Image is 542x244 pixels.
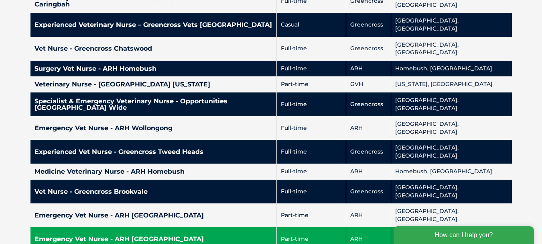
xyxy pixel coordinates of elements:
[346,76,391,92] td: GVH
[276,180,346,203] td: Full-time
[35,125,272,131] h4: Emergency Vet Nurse - ARH Wollongong
[276,92,346,116] td: Full-time
[276,203,346,227] td: Part-time
[276,140,346,164] td: Full-time
[35,45,272,52] h4: Vet Nurse - Greencross Chatswood
[276,61,346,77] td: Full-time
[346,180,391,203] td: Greencross
[5,5,145,23] div: How can I help you?
[35,149,272,155] h4: Experienced Vet Nurse - Greencross Tweed Heads
[35,212,272,219] h4: Emergency Vet Nurse - ARH [GEOGRAPHIC_DATA]
[276,37,346,61] td: Full-time
[276,76,346,92] td: Part-time
[35,236,272,242] h4: Emergency Vet Nurse - ARH [GEOGRAPHIC_DATA]
[346,164,391,180] td: ARH
[391,203,512,227] td: [GEOGRAPHIC_DATA], [GEOGRAPHIC_DATA]
[391,61,512,77] td: Homebush, [GEOGRAPHIC_DATA]
[35,66,272,72] h4: Surgery Vet Nurse - ARH Homebush
[391,180,512,203] td: [GEOGRAPHIC_DATA], [GEOGRAPHIC_DATA]
[391,164,512,180] td: Homebush, [GEOGRAPHIC_DATA]
[391,37,512,61] td: [GEOGRAPHIC_DATA], [GEOGRAPHIC_DATA]
[35,98,272,111] h4: Specialist & Emergency Veterinary Nurse - Opportunities [GEOGRAPHIC_DATA] Wide
[35,189,272,195] h4: Vet Nurse - Greencross Brookvale
[35,81,272,88] h4: Veterinary Nurse - [GEOGRAPHIC_DATA] [US_STATE]
[391,13,512,37] td: [GEOGRAPHIC_DATA], [GEOGRAPHIC_DATA]
[391,76,512,92] td: [US_STATE], [GEOGRAPHIC_DATA]
[346,140,391,164] td: Greencross
[391,92,512,116] td: [GEOGRAPHIC_DATA], [GEOGRAPHIC_DATA]
[346,13,391,37] td: Greencross
[346,116,391,140] td: ARH
[276,116,346,140] td: Full-time
[346,37,391,61] td: Greencross
[346,92,391,116] td: Greencross
[346,61,391,77] td: ARH
[346,203,391,227] td: ARH
[276,13,346,37] td: Casual
[35,22,272,28] h4: Experienced Veterinary Nurse – Greencross Vets [GEOGRAPHIC_DATA]
[391,116,512,140] td: [GEOGRAPHIC_DATA], [GEOGRAPHIC_DATA]
[35,168,272,175] h4: Medicine Veterinary Nurse - ARH Homebush
[276,164,346,180] td: Full-time
[391,140,512,164] td: [GEOGRAPHIC_DATA], [GEOGRAPHIC_DATA]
